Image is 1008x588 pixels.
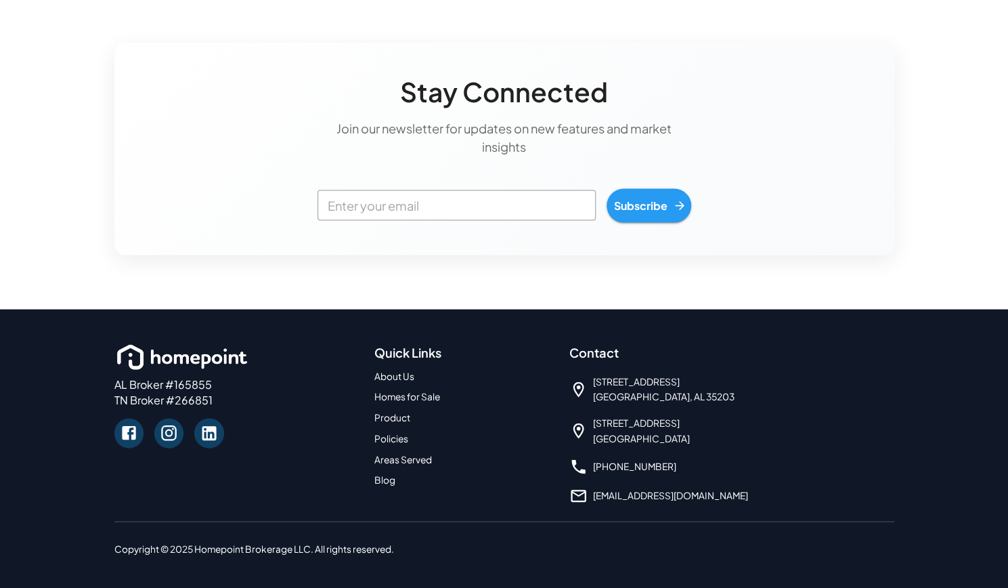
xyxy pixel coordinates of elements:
[593,416,690,447] span: [STREET_ADDRESS] [GEOGRAPHIC_DATA]
[569,342,894,364] h6: Contact
[374,371,414,382] a: About Us
[374,474,395,486] a: Blog
[374,454,432,465] a: Areas Served
[593,461,676,472] a: [PHONE_NUMBER]
[317,119,691,156] p: Join our newsletter for updates on new features and market insights
[114,543,394,555] span: Copyright © 2025 Homepoint Brokerage LLC. All rights reserved.
[114,377,374,408] p: AL Broker #165855 TN Broker #266851
[374,391,440,402] a: Homes for Sale
[400,76,608,108] h4: Stay Connected
[374,342,441,364] h6: Quick Links
[374,433,408,444] a: Policies
[607,189,691,223] button: Subscribe
[114,342,250,373] img: homepoint_logo_white_horz.png
[374,412,410,423] a: Product
[593,490,748,501] a: [EMAIL_ADDRESS][DOMAIN_NAME]
[317,190,596,221] input: Enter your email
[593,375,735,406] span: [STREET_ADDRESS] [GEOGRAPHIC_DATA], AL 35203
